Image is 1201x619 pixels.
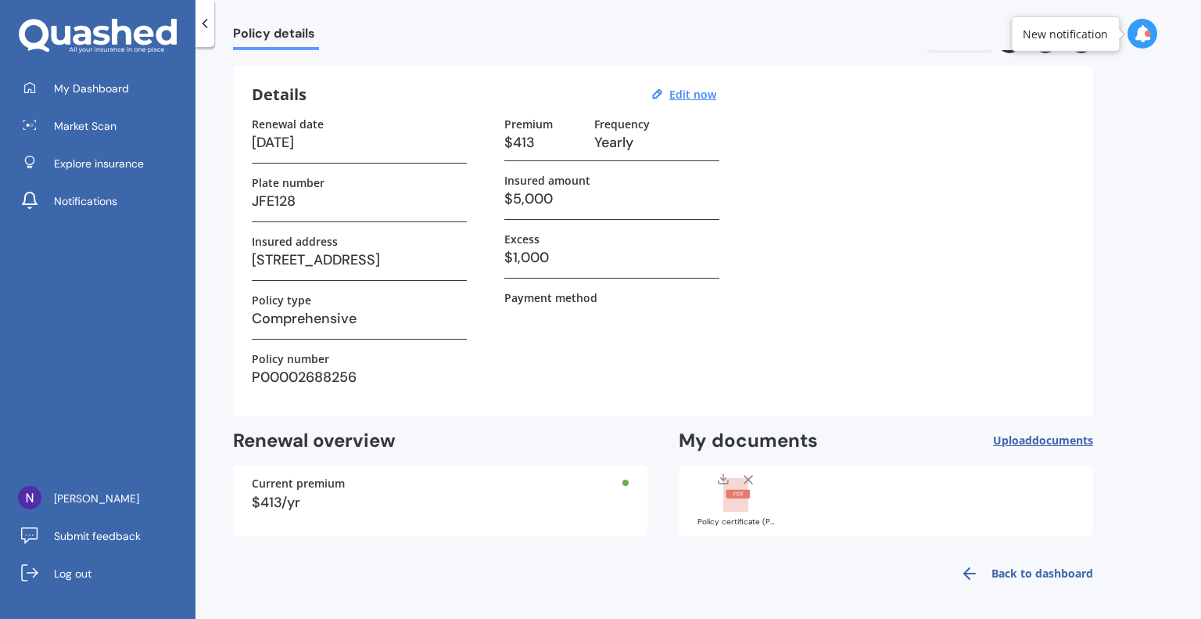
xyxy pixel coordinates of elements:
[252,352,329,365] label: Policy number
[54,81,129,96] span: My Dashboard
[12,483,195,514] a: [PERSON_NAME]
[669,87,716,102] u: Edit now
[252,85,307,105] h3: Details
[12,73,195,104] a: My Dashboard
[12,520,195,552] a: Submit feedback
[12,110,195,142] a: Market Scan
[504,246,719,269] h3: $1,000
[504,291,597,304] label: Payment method
[504,232,540,246] label: Excess
[504,187,719,211] h3: $5,000
[665,88,721,102] button: Edit now
[18,486,41,509] img: ACg8ocLTsWJAZdBLxxY8vLLBA0aRoMu7U2gl8pZB_L3ce1v42QBj5w=s96-c
[252,293,311,307] label: Policy type
[594,117,650,131] label: Frequency
[54,566,91,581] span: Log out
[504,131,582,154] h3: $413
[233,26,319,47] span: Policy details
[951,555,1093,592] a: Back to dashboard
[1023,26,1108,41] div: New notification
[12,558,195,589] a: Log out
[54,193,117,209] span: Notifications
[504,117,553,131] label: Premium
[252,131,467,154] h3: [DATE]
[252,176,324,189] label: Plate number
[993,434,1093,447] span: Upload
[504,174,590,187] label: Insured amount
[252,117,324,131] label: Renewal date
[54,156,144,171] span: Explore insurance
[594,131,719,154] h3: Yearly
[993,429,1093,453] button: Uploaddocuments
[54,118,117,134] span: Market Scan
[233,429,647,453] h2: Renewal overview
[54,491,139,506] span: [PERSON_NAME]
[1032,433,1093,448] span: documents
[679,429,818,453] h2: My documents
[697,518,776,526] div: Policy certificate (P00002688256)_251001_120832.pdf
[252,235,338,248] label: Insured address
[252,248,467,272] h3: [STREET_ADDRESS]
[252,478,629,489] div: Current premium
[12,185,195,217] a: Notifications
[12,148,195,179] a: Explore insurance
[252,307,467,330] h3: Comprehensive
[54,528,141,544] span: Submit feedback
[252,495,629,509] div: $413/yr
[252,189,467,213] h3: JFE128
[252,365,467,389] h3: P00002688256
